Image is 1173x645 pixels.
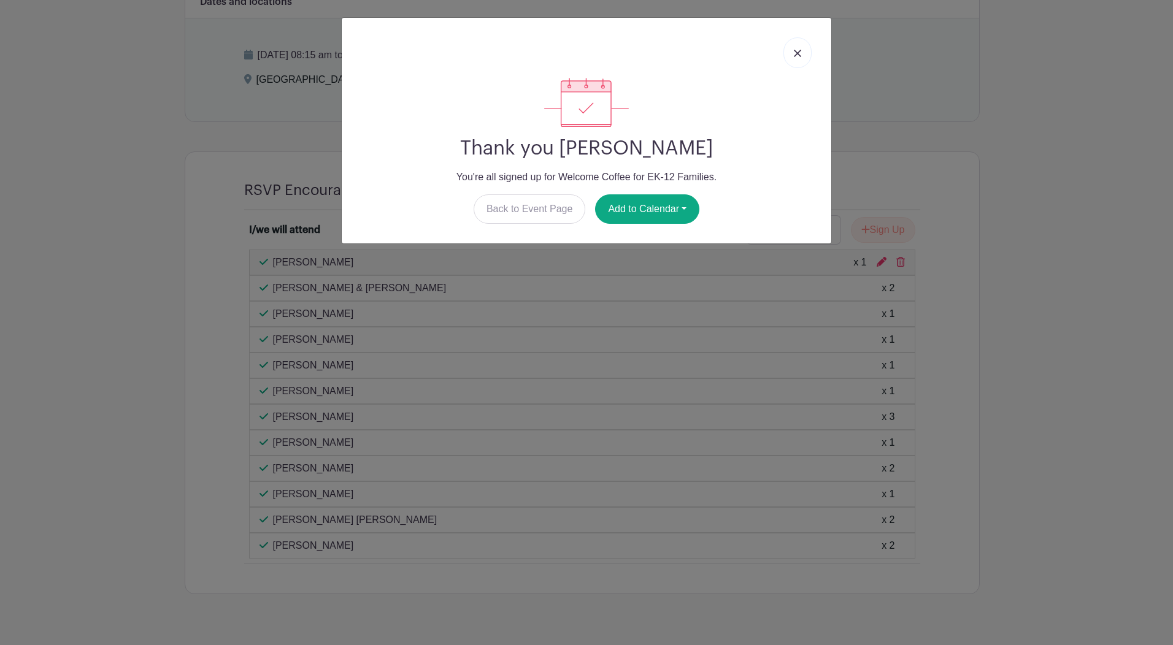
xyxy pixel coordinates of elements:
[474,194,586,224] a: Back to Event Page
[352,137,821,160] h2: Thank you [PERSON_NAME]
[794,50,801,57] img: close_button-5f87c8562297e5c2d7936805f587ecaba9071eb48480494691a3f1689db116b3.svg
[595,194,699,224] button: Add to Calendar
[544,78,629,127] img: signup_complete-c468d5dda3e2740ee63a24cb0ba0d3ce5d8a4ecd24259e683200fb1569d990c8.svg
[352,170,821,185] p: You're all signed up for Welcome Coffee for EK-12 Families.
